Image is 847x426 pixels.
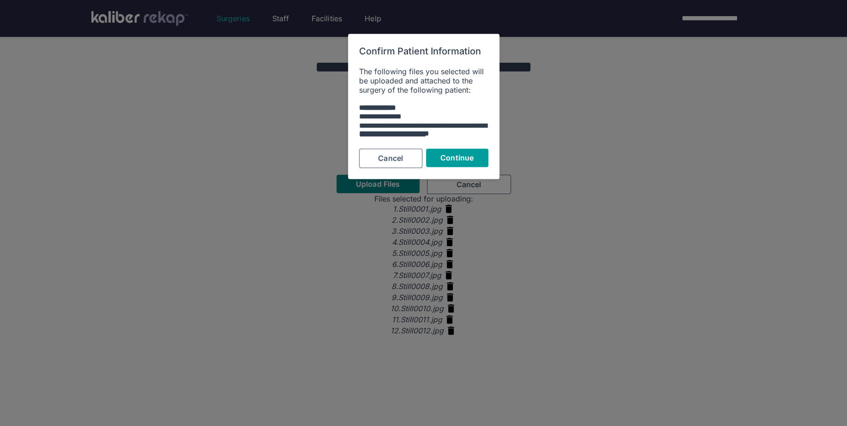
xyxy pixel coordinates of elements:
button: Cancel [359,149,422,168]
button: Continue [426,149,488,167]
span: Cancel [378,154,403,163]
h6: Confirm Patient Information [359,45,488,58]
span: Continue [440,154,474,163]
div: The following files you selected will be uploaded and attached to the surgery of the following pa... [359,67,488,95]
